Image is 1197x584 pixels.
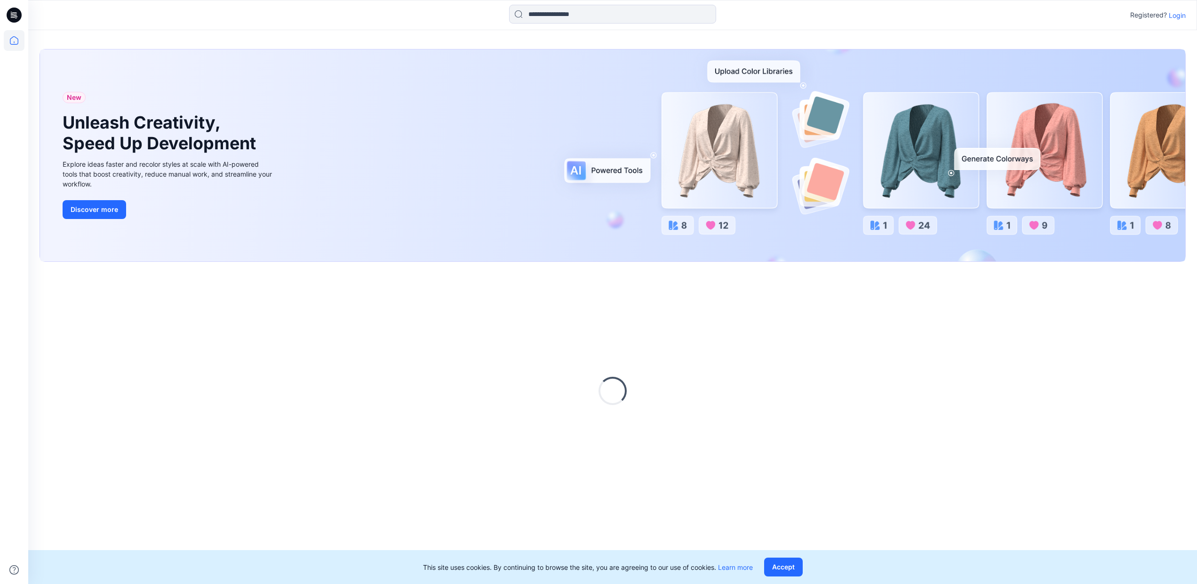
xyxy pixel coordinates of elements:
[718,563,753,571] a: Learn more
[423,562,753,572] p: This site uses cookies. By continuing to browse the site, you are agreeing to our use of cookies.
[63,200,126,219] button: Discover more
[67,92,81,103] span: New
[764,558,803,576] button: Accept
[1169,10,1186,20] p: Login
[63,159,274,189] div: Explore ideas faster and recolor styles at scale with AI-powered tools that boost creativity, red...
[63,113,260,153] h1: Unleash Creativity, Speed Up Development
[63,200,274,219] a: Discover more
[1130,9,1167,21] p: Registered?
